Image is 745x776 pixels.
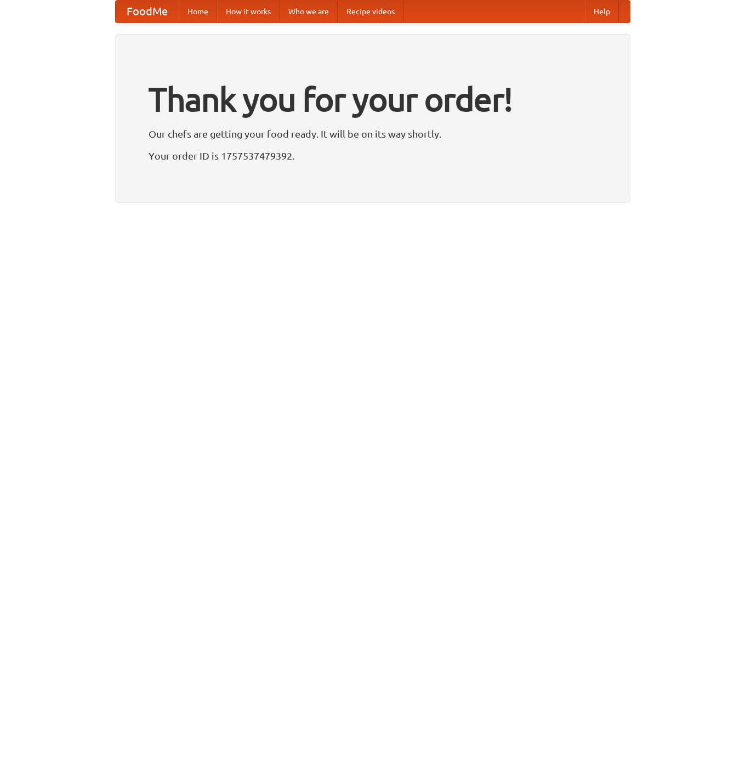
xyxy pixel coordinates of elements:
a: Recipe videos [338,1,403,22]
h1: Thank you for your order! [149,73,597,126]
a: How it works [217,1,280,22]
a: Who we are [280,1,338,22]
p: Your order ID is 1757537479392. [149,148,597,164]
a: Help [585,1,619,22]
a: Home [179,1,217,22]
p: Our chefs are getting your food ready. It will be on its way shortly. [149,126,597,142]
a: FoodMe [116,1,179,22]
